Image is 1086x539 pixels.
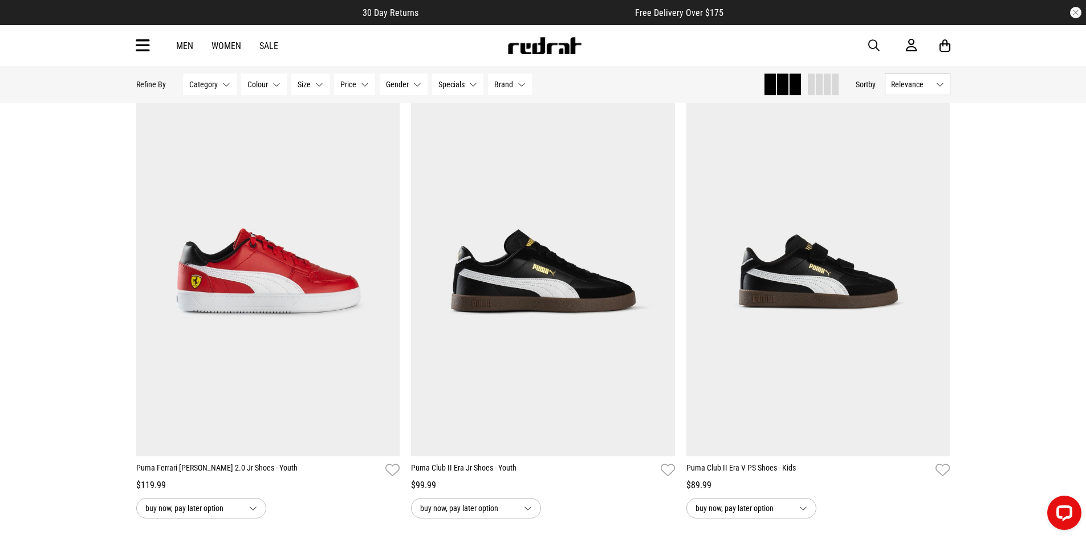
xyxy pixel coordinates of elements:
[885,74,950,95] button: Relevance
[386,80,409,89] span: Gender
[686,498,816,518] button: buy now, pay later option
[411,462,656,479] a: Puma Club II Era Jr Shoes - Youth
[136,479,400,492] div: $119.99
[438,80,465,89] span: Specials
[363,7,418,18] span: 30 Day Returns
[334,74,375,95] button: Price
[507,37,582,54] img: Redrat logo
[686,87,950,456] img: Puma Club Ii Era V Ps Shoes - Kids in Black
[494,80,513,89] span: Brand
[1038,491,1086,539] iframe: LiveChat chat widget
[411,498,541,518] button: buy now, pay later option
[340,80,356,89] span: Price
[298,80,311,89] span: Size
[441,7,612,18] iframe: Customer reviews powered by Trustpilot
[136,87,400,456] img: Puma Ferrari Caven 2.0 Jr Shoes - Youth in Red
[136,80,166,89] p: Refine By
[891,80,932,89] span: Relevance
[868,80,876,89] span: by
[686,462,932,479] a: Puma Club II Era V PS Shoes - Kids
[176,40,193,51] a: Men
[136,462,381,479] a: Puma Ferrari [PERSON_NAME] 2.0 Jr Shoes - Youth
[211,40,241,51] a: Women
[411,87,675,456] img: Puma Club Ii Era Jr Shoes - Youth in Black
[241,74,287,95] button: Colour
[136,498,266,518] button: buy now, pay later option
[183,74,237,95] button: Category
[380,74,428,95] button: Gender
[856,78,876,91] button: Sortby
[635,7,723,18] span: Free Delivery Over $175
[145,501,240,515] span: buy now, pay later option
[189,80,218,89] span: Category
[432,74,483,95] button: Specials
[695,501,790,515] span: buy now, pay later option
[247,80,268,89] span: Colour
[420,501,515,515] span: buy now, pay later option
[488,74,532,95] button: Brand
[686,479,950,492] div: $89.99
[259,40,278,51] a: Sale
[291,74,330,95] button: Size
[411,479,675,492] div: $99.99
